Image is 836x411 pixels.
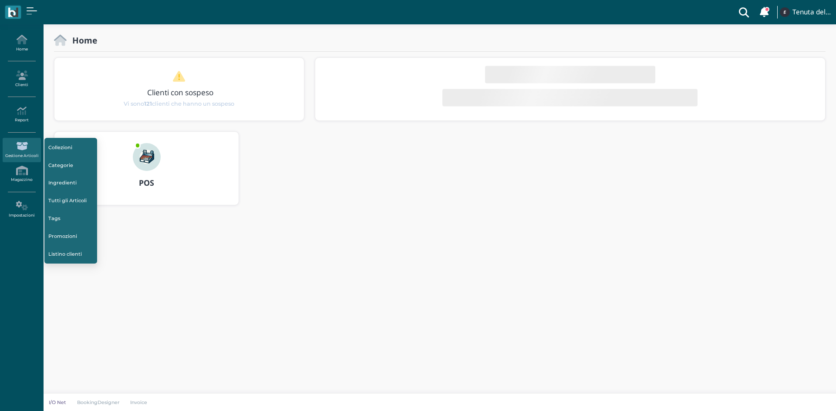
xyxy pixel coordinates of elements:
[133,143,161,171] img: ...
[44,140,98,156] a: Collezioni
[3,67,40,91] a: Clienti
[124,100,234,108] span: Vi sono clienti che hanno un sospeso
[3,103,40,127] a: Report
[71,70,287,108] a: Clienti con sospeso Vi sono121clienti che hanno un sospeso
[44,175,98,191] a: Ingredienti
[779,2,831,23] a: ... Tenuta del Barco
[44,228,98,244] a: Promozioni
[54,131,239,216] a: ... POS
[73,88,289,97] h3: Clienti con sospeso
[792,9,831,16] h4: Tenuta del Barco
[44,157,98,174] a: Categorie
[3,162,40,186] a: Magazzino
[144,100,152,107] b: 121
[44,246,98,262] a: Listino clienti
[44,211,98,227] a: Tags
[3,138,40,162] a: Gestione Articoli
[44,193,98,209] a: Tutti gli Articoli
[67,36,97,45] h2: Home
[3,31,40,55] a: Home
[8,7,18,17] img: logo
[139,177,154,188] b: POS
[774,384,829,404] iframe: Help widget launcher
[3,197,40,221] a: Impostazioni
[54,58,304,120] div: 1 / 1
[780,7,789,17] img: ...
